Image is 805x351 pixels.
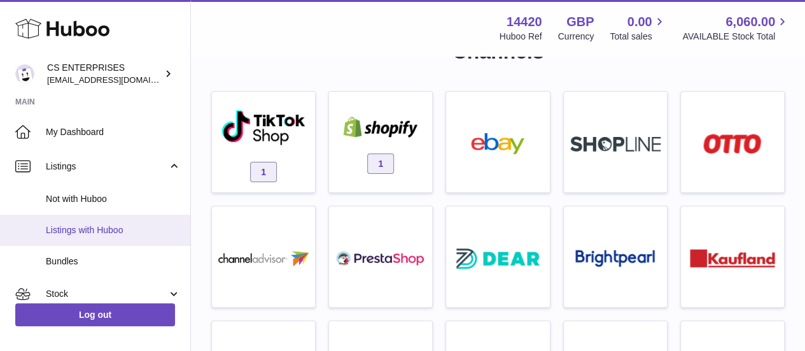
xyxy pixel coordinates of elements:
[570,136,661,152] img: roseta-shopline
[46,288,167,300] span: Stock
[47,75,187,85] span: [EMAIL_ADDRESS][DOMAIN_NAME]
[570,213,661,301] a: roseta-brightpearl
[218,251,309,266] img: roseta-channel-advisor
[610,31,666,43] span: Total sales
[46,224,181,236] span: Listings with Huboo
[250,162,277,182] span: 1
[46,161,167,173] span: Listings
[682,31,790,43] span: AVAILABLE Stock Total
[500,31,542,43] div: Huboo Ref
[558,31,594,43] div: Currency
[725,13,775,31] span: 6,060.00
[46,255,181,268] span: Bundles
[15,303,175,326] a: Log out
[335,248,426,269] img: roseta-prestashop
[452,98,543,186] a: ebay
[687,213,778,301] a: roseta-kaufland
[218,98,309,186] a: roseta-tiktokshop 1
[575,250,655,268] img: roseta-brightpearl
[507,13,542,31] strong: 14420
[335,213,426,301] a: roseta-prestashop
[367,154,394,174] span: 1
[687,98,778,186] a: roseta-otto
[566,13,594,31] strong: GBP
[690,249,775,268] img: roseta-kaufland
[610,13,666,43] a: 0.00 Total sales
[221,109,307,146] img: roseta-tiktokshop
[218,213,309,301] a: roseta-channel-advisor
[570,98,661,186] a: roseta-shopline
[335,117,426,138] img: shopify
[15,64,34,83] img: internalAdmin-14420@internal.huboo.com
[627,13,652,31] span: 0.00
[335,98,426,186] a: shopify 1
[452,245,543,273] img: roseta-dear
[46,126,181,138] span: My Dashboard
[452,213,543,301] a: roseta-dear
[47,62,162,86] div: CS ENTERPRISES
[452,133,543,154] img: ebay
[46,193,181,205] span: Not with Huboo
[703,134,761,154] img: roseta-otto
[682,13,790,43] a: 6,060.00 AVAILABLE Stock Total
